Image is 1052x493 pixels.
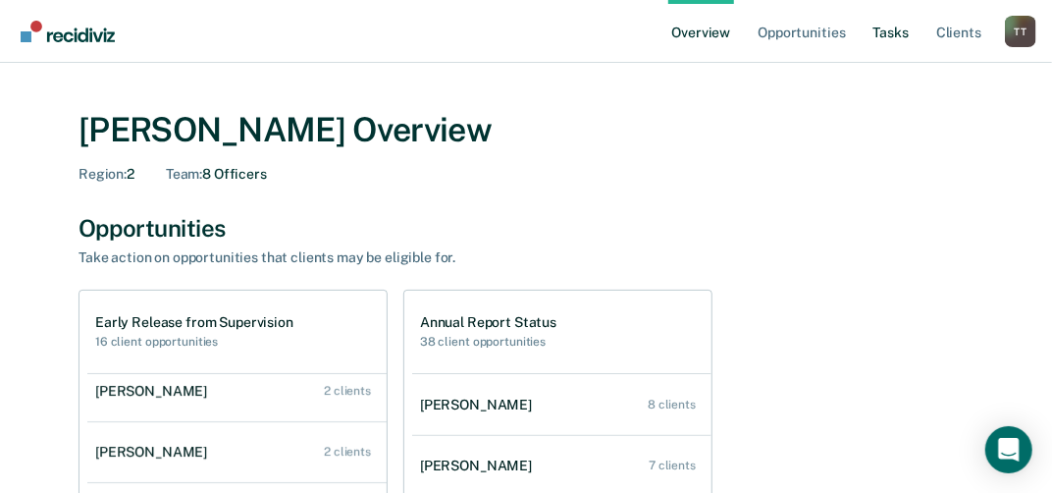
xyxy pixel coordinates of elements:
div: 8 Officers [166,166,267,183]
div: [PERSON_NAME] Overview [79,110,973,150]
h1: Annual Report Status [420,314,556,331]
img: Recidiviz [21,21,115,42]
h2: 16 client opportunities [95,335,293,349]
div: 8 clients [648,398,696,411]
div: [PERSON_NAME] [420,458,540,474]
div: [PERSON_NAME] [95,444,215,461]
div: [PERSON_NAME] [420,397,540,413]
button: Profile dropdown button [1005,16,1036,47]
div: [PERSON_NAME] [95,383,215,400]
div: Open Intercom Messenger [985,426,1032,473]
a: [PERSON_NAME] 2 clients [87,363,387,419]
a: [PERSON_NAME] 8 clients [412,377,711,433]
div: 2 clients [324,445,371,459]
h2: 38 client opportunities [420,335,556,349]
div: Take action on opportunities that clients may be eligible for. [79,249,765,266]
a: [PERSON_NAME] 2 clients [87,424,387,480]
h1: Early Release from Supervision [95,314,293,331]
div: Opportunities [79,214,973,243]
span: Team : [166,166,202,182]
div: 2 [79,166,134,183]
span: Region : [79,166,127,182]
div: T T [1005,16,1036,47]
div: 7 clients [649,459,696,472]
div: 2 clients [324,384,371,398]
